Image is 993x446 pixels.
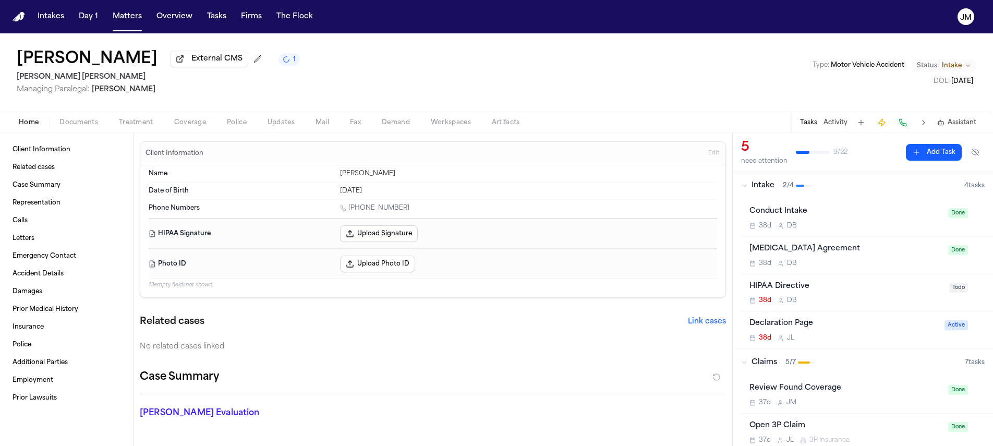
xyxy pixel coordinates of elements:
span: Workspaces [431,118,471,127]
span: Emergency Contact [13,252,76,260]
span: [PERSON_NAME] [92,86,155,93]
span: Demand [382,118,410,127]
div: Open task: Conduct Intake [741,199,993,237]
span: Intake [752,180,774,191]
div: Open task: HIPAA Directive [741,274,993,312]
a: Damages [8,283,125,300]
span: Representation [13,199,60,207]
div: [MEDICAL_DATA] Agreement [749,243,942,255]
span: 3P Insurance [809,436,850,444]
span: Todo [949,283,968,293]
span: Done [948,208,968,218]
p: [PERSON_NAME] Evaluation [140,407,327,419]
span: Prior Lawsuits [13,394,57,402]
span: D B [787,259,797,268]
span: 2 / 4 [783,182,794,190]
span: [DATE] [951,78,973,85]
span: 1 [293,55,296,64]
span: Documents [59,118,98,127]
div: need attention [741,157,788,165]
span: D B [787,222,797,230]
button: Claims5/77tasks [733,349,993,376]
button: Edit matter name [17,50,158,69]
span: Done [948,422,968,432]
button: Day 1 [75,7,102,26]
span: Calls [13,216,28,225]
span: 37d [759,436,771,444]
h2: Case Summary [140,369,219,385]
span: J L [786,436,794,444]
button: Tasks [203,7,231,26]
span: Additional Parties [13,358,68,367]
a: Call 1 (385) 381-2482 [340,204,409,212]
a: Home [13,12,25,22]
button: Edit Type: Motor Vehicle Accident [809,60,907,70]
img: Finch Logo [13,12,25,22]
button: Upload Photo ID [340,256,415,272]
a: Police [8,336,125,353]
button: Link cases [688,317,726,327]
div: HIPAA Directive [749,281,943,293]
a: Prior Lawsuits [8,390,125,406]
div: Open task: Declaration Page [741,311,993,348]
button: External CMS [170,51,248,67]
span: Claims [752,357,777,368]
button: Firms [237,7,266,26]
span: J M [786,399,796,407]
span: Done [948,245,968,255]
span: Done [948,385,968,395]
div: Declaration Page [749,318,938,330]
span: 5 / 7 [785,358,796,367]
button: Hide completed tasks (⌘⇧H) [966,144,985,161]
button: Intake2/44tasks [733,172,993,199]
span: 38d [759,296,771,305]
h2: Related cases [140,315,204,329]
button: The Flock [272,7,317,26]
button: Add Task [906,144,962,161]
button: Edit [705,145,722,162]
a: Representation [8,195,125,211]
button: Add Task [854,115,868,130]
button: Upload Signature [340,225,418,242]
span: Damages [13,287,42,296]
span: Coverage [174,118,206,127]
span: Fax [350,118,361,127]
span: Police [227,118,247,127]
span: Updates [268,118,295,127]
dt: Photo ID [149,256,334,272]
span: Home [19,118,39,127]
span: Active [944,320,968,330]
div: Open task: Retainer Agreement [741,237,993,274]
span: Type : [813,62,829,68]
dt: Date of Birth [149,187,334,195]
button: Activity [824,118,847,127]
button: Create Immediate Task [875,115,889,130]
span: Police [13,341,31,349]
span: Assistant [948,118,976,127]
h2: [PERSON_NAME] [PERSON_NAME] [17,71,300,83]
dt: HIPAA Signature [149,225,334,242]
span: Treatment [119,118,153,127]
a: Accident Details [8,266,125,282]
button: Assistant [937,118,976,127]
span: Related cases [13,163,55,172]
span: 38d [759,222,771,230]
button: Change status from Intake [912,59,976,72]
div: Conduct Intake [749,206,942,218]
span: External CMS [191,54,243,64]
span: 9 / 22 [833,148,847,156]
span: 4 task s [964,182,985,190]
span: 38d [759,259,771,268]
span: Insurance [13,323,44,331]
button: Intakes [33,7,68,26]
span: 37d [759,399,771,407]
a: Letters [8,230,125,247]
button: Make a Call [895,115,910,130]
div: Open 3P Claim [749,420,942,432]
span: Artifacts [492,118,520,127]
div: Open task: Review Found Coverage [741,376,993,414]
p: 13 empty fields not shown. [149,281,717,289]
span: Client Information [13,146,70,154]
